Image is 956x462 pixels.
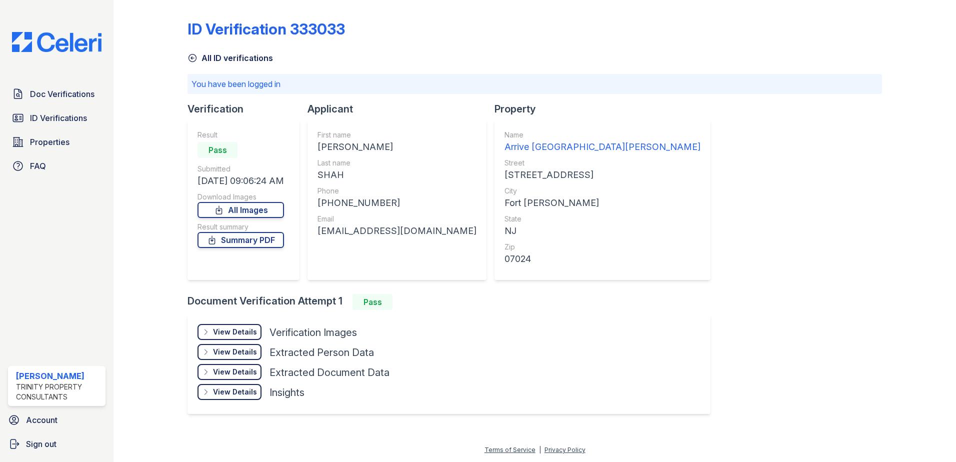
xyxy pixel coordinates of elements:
[8,108,105,128] a: ID Verifications
[317,224,476,238] div: [EMAIL_ADDRESS][DOMAIN_NAME]
[30,88,94,100] span: Doc Verifications
[213,367,257,377] div: View Details
[544,446,585,453] a: Privacy Policy
[213,327,257,337] div: View Details
[317,158,476,168] div: Last name
[187,20,345,38] div: ID Verification 333033
[213,387,257,397] div: View Details
[317,168,476,182] div: SHAH
[30,160,46,172] span: FAQ
[16,370,101,382] div: [PERSON_NAME]
[504,130,700,154] a: Name Arrive [GEOGRAPHIC_DATA][PERSON_NAME]
[269,385,304,399] div: Insights
[317,214,476,224] div: Email
[269,365,389,379] div: Extracted Document Data
[191,78,878,90] p: You have been logged in
[504,158,700,168] div: Street
[197,232,284,248] a: Summary PDF
[504,242,700,252] div: Zip
[504,186,700,196] div: City
[8,156,105,176] a: FAQ
[269,345,374,359] div: Extracted Person Data
[16,382,101,402] div: Trinity Property Consultants
[187,102,307,116] div: Verification
[504,140,700,154] div: Arrive [GEOGRAPHIC_DATA][PERSON_NAME]
[4,410,109,430] a: Account
[504,214,700,224] div: State
[504,196,700,210] div: Fort [PERSON_NAME]
[197,222,284,232] div: Result summary
[484,446,535,453] a: Terms of Service
[213,347,257,357] div: View Details
[317,186,476,196] div: Phone
[307,102,494,116] div: Applicant
[8,84,105,104] a: Doc Verifications
[317,140,476,154] div: [PERSON_NAME]
[317,130,476,140] div: First name
[504,224,700,238] div: NJ
[8,132,105,152] a: Properties
[504,130,700,140] div: Name
[26,438,56,450] span: Sign out
[197,174,284,188] div: [DATE] 09:06:24 AM
[4,434,109,454] a: Sign out
[4,32,109,52] img: CE_Logo_Blue-a8612792a0a2168367f1c8372b55b34899dd931a85d93a1a3d3e32e68fde9ad4.png
[30,136,69,148] span: Properties
[494,102,718,116] div: Property
[317,196,476,210] div: [PHONE_NUMBER]
[26,414,57,426] span: Account
[197,202,284,218] a: All Images
[30,112,87,124] span: ID Verifications
[539,446,541,453] div: |
[187,294,718,310] div: Document Verification Attempt 1
[187,52,273,64] a: All ID verifications
[269,325,357,339] div: Verification Images
[197,142,237,158] div: Pass
[197,130,284,140] div: Result
[504,168,700,182] div: [STREET_ADDRESS]
[352,294,392,310] div: Pass
[197,192,284,202] div: Download Images
[504,252,700,266] div: 07024
[197,164,284,174] div: Submitted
